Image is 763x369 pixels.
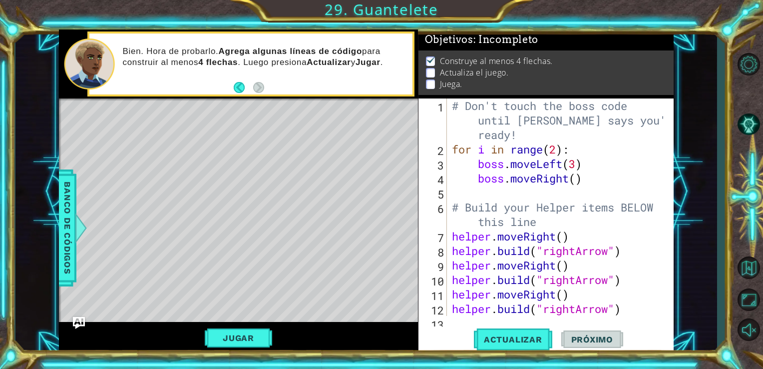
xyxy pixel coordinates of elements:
[73,317,85,329] button: Ask AI
[734,286,763,313] button: Maximizar navegador
[734,316,763,343] button: Sonido encendido
[440,78,462,89] p: Juega.
[205,328,272,347] button: Jugar
[420,143,447,158] div: 2
[440,67,508,78] p: Actualiza el juego.
[307,57,351,67] strong: Actualizar
[420,288,447,303] div: 11
[420,245,447,259] div: 8
[734,253,763,282] button: Volver al mapa
[420,172,447,187] div: 4
[420,303,447,317] div: 12
[425,33,539,46] span: Objetivos
[420,201,447,230] div: 6
[474,334,552,344] span: Actualizar
[420,100,447,143] div: 1
[420,259,447,274] div: 9
[122,46,405,68] p: Bien. Hora de probarlo. para construir al menos . Luego presiona y .
[734,51,763,78] button: Opciones de nivel
[734,111,763,138] button: Pista IA
[420,230,447,245] div: 7
[234,82,253,93] button: Back
[734,251,763,284] a: Volver al mapa
[561,334,623,344] span: Próximo
[426,55,436,63] img: Check mark for checkbox
[561,326,623,352] button: Próximo
[420,274,447,288] div: 10
[420,187,447,201] div: 5
[474,326,552,352] button: Actualizar
[253,82,264,93] button: Next
[440,55,553,66] p: Construye al menos 4 flechas.
[420,317,447,332] div: 13
[420,158,447,172] div: 3
[59,176,75,279] span: Banco de códigos
[473,33,538,45] span: : Incompleto
[198,57,238,67] strong: 4 flechas
[219,46,362,56] strong: Agrega algunas líneas de código
[356,57,381,67] strong: Jugar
